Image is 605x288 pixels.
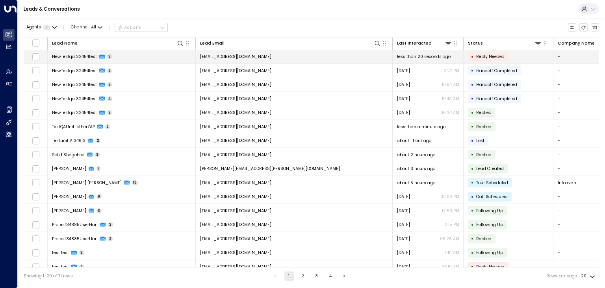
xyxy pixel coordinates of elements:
span: less than a minute ago [397,124,445,130]
button: Go to page 3 [312,271,321,281]
span: Toggle select row [32,95,39,103]
span: 2 [105,124,110,129]
span: Tour Scheduled [476,180,508,186]
span: NewTestqa 32454test [52,54,97,60]
span: Sep 09, 2025 [397,68,410,74]
span: about 3 hours ago [397,166,435,172]
span: Toggle select row [32,249,39,256]
span: qa32454testqateam@yahoo.com [200,96,271,102]
span: All [91,25,96,30]
div: Status [468,40,483,47]
span: Yesterday [397,194,410,200]
span: qa32454testqateam@yahoo.com [200,68,271,74]
div: • [471,136,474,146]
span: 9 [97,194,102,199]
div: Actions [117,25,141,30]
span: Following Up [476,208,503,214]
span: Following Up [476,222,503,228]
div: • [471,80,474,90]
div: Last Interacted [397,39,452,47]
span: testclara89@yahoo.com [200,208,271,214]
span: 3 [108,222,113,227]
span: Toggle select all [32,39,39,47]
div: Button group with a nested menu [115,23,168,32]
span: qa32454testqateam@yahoo.com [200,82,271,88]
button: Go to page 2 [298,271,308,281]
button: Go to page 4 [326,271,335,281]
span: 2 [107,110,112,115]
div: Last Interacted [397,40,432,47]
span: qa32454testqateam@yahoo.com [200,54,271,60]
div: • [471,206,474,216]
span: Toggle select row [32,263,39,271]
span: Yesterday [397,250,410,256]
span: clara thomas [52,208,86,214]
span: solidshagohod@gmail.com [200,152,271,158]
span: 1 [43,25,50,30]
span: Following Up [476,250,503,256]
div: • [471,94,474,104]
span: Replied [476,152,492,158]
span: Daniel Alfonso Vaca Seminario [52,180,122,186]
span: protest34885userhari@proton.me [200,236,271,242]
nav: pagination navigation [270,271,349,281]
div: • [471,192,474,202]
span: Lead Created [476,166,504,172]
span: 4 [107,96,113,101]
span: 2 [107,68,112,73]
div: • [471,122,474,132]
span: less than 20 seconds ago [397,54,451,60]
span: about 1 hour ago [397,138,431,144]
span: NewTestqa 32454test [52,110,97,116]
div: • [471,178,474,188]
span: Handoff Completed [476,68,517,74]
span: about 2 hours ago [397,152,435,158]
p: 06:28 AM [440,236,459,242]
span: holger.aroca@gmail.com [200,250,271,256]
button: Customize [568,23,577,32]
div: Lead Email [200,40,225,47]
span: protest34885userhari@proton.me [200,222,271,228]
span: NewTestqa 32454test [52,68,97,74]
span: Replied [476,124,492,130]
span: Call Scheduled [476,194,508,200]
span: Solid Shagohod [52,152,85,158]
div: Company Name [558,40,595,47]
p: 12:27 PM [442,68,459,74]
div: Status [468,39,542,47]
span: TestQAUniti otherZAP [52,124,95,130]
span: Toggle select row [32,221,39,228]
span: Infoavan [558,180,576,186]
a: Leads & Conversations [24,6,80,12]
button: Archived Leads [591,23,599,32]
span: about 5 hours ago [397,180,435,186]
span: Handoff Completed [476,82,517,88]
span: NewTestqa 32454test [52,96,97,102]
div: • [471,52,474,62]
span: Sep 09, 2025 [397,82,410,88]
span: holger.aroca@gmail.com [200,264,271,270]
span: Toggle select row [32,53,39,60]
span: Reply Needed [476,54,505,60]
div: • [471,220,474,230]
button: Actions [115,23,168,32]
span: Refresh [579,23,588,32]
span: 1 [97,166,101,171]
p: 10:43 AM [442,96,459,102]
span: Protest34885UserHari [52,236,98,242]
span: 2 [96,138,101,143]
div: Lead Name [52,40,78,47]
div: • [471,248,474,258]
p: 11:40 AM [444,250,459,256]
button: page 1 [284,271,294,281]
span: Toggle select row [32,81,39,88]
div: • [471,234,474,244]
span: turok3000+test10@gmail.com [200,194,271,200]
span: 15 [132,180,138,185]
span: testunitiai34613@proton.me [200,138,271,144]
span: Toggle select row [32,207,39,215]
div: 20 [581,271,597,281]
span: Toggle select row [32,165,39,172]
span: Yesterday [397,222,410,228]
span: TestunitiAI34613 [52,138,85,144]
